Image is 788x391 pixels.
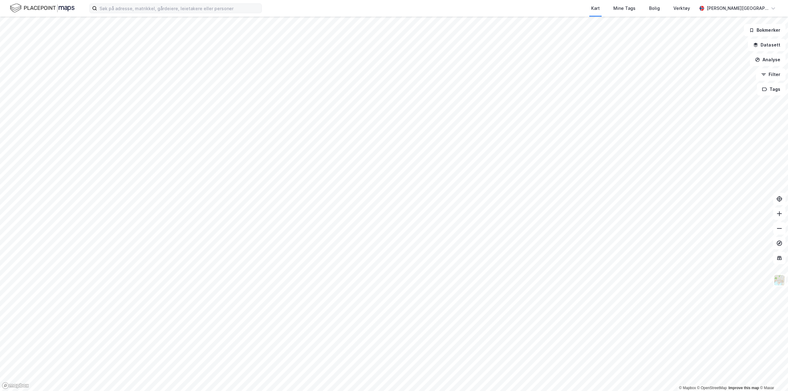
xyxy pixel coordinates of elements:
div: Mine Tags [613,5,636,12]
input: Søk på adresse, matrikkel, gårdeiere, leietakere eller personer [97,4,262,13]
div: Kart [591,5,600,12]
div: [PERSON_NAME][GEOGRAPHIC_DATA] [707,5,768,12]
div: Bolig [649,5,660,12]
img: logo.f888ab2527a4732fd821a326f86c7f29.svg [10,3,75,14]
div: Verktøy [673,5,690,12]
iframe: Chat Widget [757,361,788,391]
